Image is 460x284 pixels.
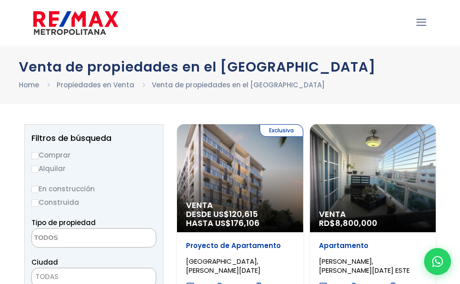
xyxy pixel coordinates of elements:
h1: Venta de propiedades en el [GEOGRAPHIC_DATA] [19,59,441,75]
a: mobile menu [414,15,429,30]
img: remax-metropolitana-logo [33,9,118,36]
label: Alquilar [31,163,156,174]
label: Comprar [31,149,156,161]
input: En construcción [31,186,39,193]
p: Apartamento [319,241,427,250]
li: Venta de propiedades en el [GEOGRAPHIC_DATA] [152,79,325,90]
p: Proyecto de Apartamento [186,241,294,250]
span: Exclusiva [260,124,303,137]
span: [PERSON_NAME], [PERSON_NAME][DATE] ESTE [319,257,410,275]
a: Propiedades en Venta [57,80,134,90]
span: Venta [186,201,294,210]
label: En construcción [31,183,156,194]
span: RD$ [319,217,377,229]
textarea: Search [32,229,119,248]
span: HASTA US$ [186,219,294,228]
span: 120,615 [229,208,258,220]
input: Construida [31,199,39,207]
input: Alquilar [31,166,39,173]
span: Ciudad [31,257,58,267]
span: TODAS [32,270,156,283]
input: Comprar [31,152,39,159]
span: [GEOGRAPHIC_DATA], [PERSON_NAME][DATE] [186,257,261,275]
span: Venta [319,210,427,219]
label: Construida [31,197,156,208]
span: Tipo de propiedad [31,218,96,227]
span: DESDE US$ [186,210,294,228]
h2: Filtros de búsqueda [31,134,156,143]
span: TODAS [35,272,58,281]
span: 8,800,000 [335,217,377,229]
a: Home [19,80,39,90]
span: 176,106 [231,217,260,229]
